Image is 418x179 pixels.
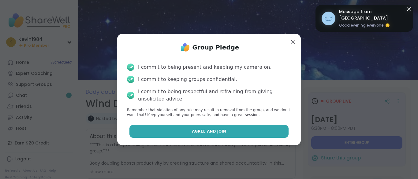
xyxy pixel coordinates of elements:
[339,9,407,21] span: Message from [GEOGRAPHIC_DATA]
[127,108,291,118] p: Remember that violation of any rule may result in removal from the group, and we don’t want that!...
[322,9,407,28] a: Linda22Message from [GEOGRAPHIC_DATA]Good evening everyone! 😊
[192,129,226,134] span: Agree and Join
[138,76,237,83] div: I commit to keeping groups confidential.
[192,43,239,52] h1: Group Pledge
[322,12,335,25] img: Linda22
[138,64,271,71] div: I commit to being present and keeping my camera on.
[179,41,191,53] img: ShareWell Logo
[339,23,407,28] span: Good evening everyone! 😊
[129,125,289,138] button: Agree and Join
[138,88,291,103] div: I commit to being respectful and refraining from giving unsolicited advice.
